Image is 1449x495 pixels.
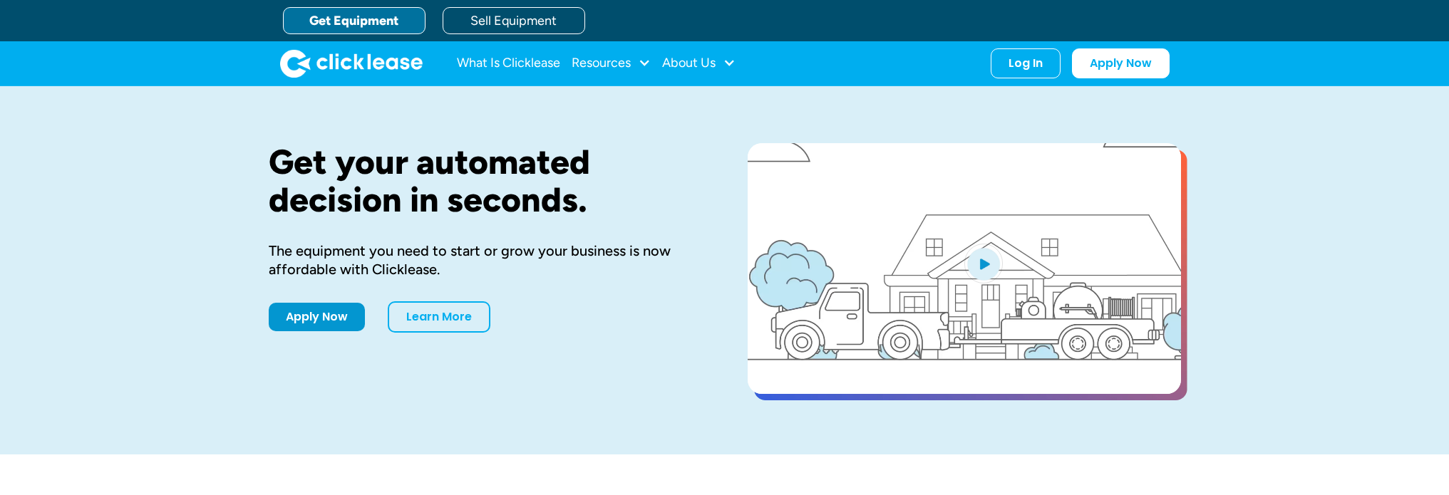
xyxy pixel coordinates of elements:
[457,49,560,78] a: What Is Clicklease
[269,303,365,331] a: Apply Now
[283,7,426,34] a: Get Equipment
[1072,48,1170,78] a: Apply Now
[269,241,702,278] div: The equipment you need to start or grow your business is now affordable with Clicklease.
[748,143,1181,394] a: open lightbox
[388,301,490,333] a: Learn More
[964,244,1003,283] img: Blue play button logo on a light blue circular background
[280,49,423,78] a: home
[1009,56,1043,71] div: Log In
[280,49,423,78] img: Clicklease logo
[572,49,651,78] div: Resources
[269,143,702,219] h1: Get your automated decision in seconds.
[443,7,585,34] a: Sell Equipment
[662,49,736,78] div: About Us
